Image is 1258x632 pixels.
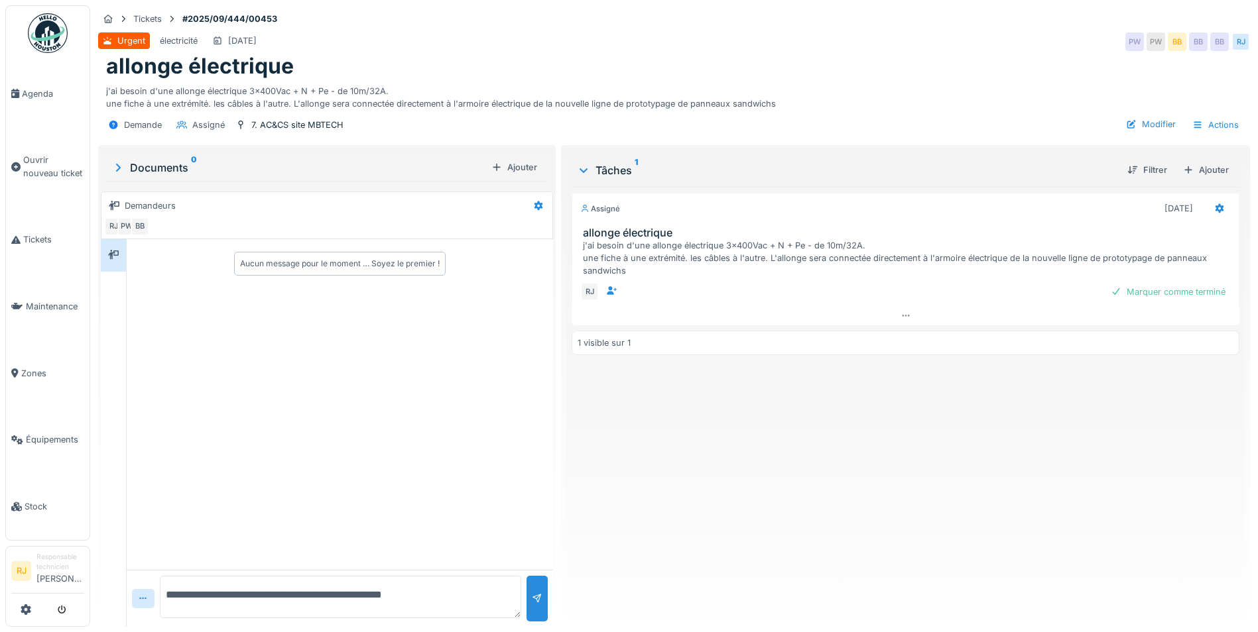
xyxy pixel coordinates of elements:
[104,217,123,236] div: RJ
[28,13,68,53] img: Badge_color-CXgf-gQk.svg
[1168,32,1186,51] div: BB
[11,561,31,581] li: RJ
[6,207,90,274] a: Tickets
[124,119,162,131] div: Demande
[1122,161,1172,179] div: Filtrer
[133,13,162,25] div: Tickets
[23,154,84,179] span: Ouvrir nouveau ticket
[1147,32,1165,51] div: PW
[1178,161,1234,179] div: Ajouter
[131,217,149,236] div: BB
[26,300,84,313] span: Maintenance
[36,552,84,572] div: Responsable technicien
[106,54,294,79] h1: allonge électrique
[6,273,90,340] a: Maintenance
[160,34,198,47] div: électricité
[6,473,90,540] a: Stock
[111,160,486,176] div: Documents
[577,162,1117,178] div: Tâches
[25,500,84,513] span: Stock
[251,119,344,131] div: 7. AC&CS site MBTECH
[6,60,90,127] a: Agenda
[23,233,84,246] span: Tickets
[192,119,225,131] div: Assigné
[125,199,176,212] div: Demandeurs
[1105,283,1231,301] div: Marquer comme terminé
[117,217,136,236] div: PW
[1231,32,1250,51] div: RJ
[583,239,1233,278] div: j'ai besoin d'une allonge électrique 3x400Vac + N + Pe - de 10m/32A. une fiche à une extrémité. l...
[6,127,90,207] a: Ouvrir nouveau ticket
[117,34,145,47] div: Urgent
[6,340,90,407] a: Zones
[191,160,197,176] sup: 0
[1186,115,1245,134] div: Actions
[228,34,257,47] div: [DATE]
[486,158,542,176] div: Ajouter
[6,407,90,474] a: Équipements
[1125,32,1144,51] div: PW
[106,79,1242,110] div: j'ai besoin d'une allonge électrique 3x400Vac + N + Pe - de 10m/32A. une fiche à une extrémité. l...
[580,282,599,301] div: RJ
[21,367,84,380] span: Zones
[580,203,620,215] div: Assigné
[1121,115,1181,133] div: Modifier
[578,337,631,349] div: 1 visible sur 1
[177,13,283,25] strong: #2025/09/444/00453
[1164,202,1193,215] div: [DATE]
[1189,32,1208,51] div: BB
[240,258,440,270] div: Aucun message pour le moment … Soyez le premier !
[26,433,84,446] span: Équipements
[1210,32,1229,51] div: BB
[583,227,1233,239] h3: allonge électrique
[36,552,84,590] li: [PERSON_NAME]
[635,162,638,178] sup: 1
[11,552,84,594] a: RJ Responsable technicien[PERSON_NAME]
[22,87,84,100] span: Agenda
